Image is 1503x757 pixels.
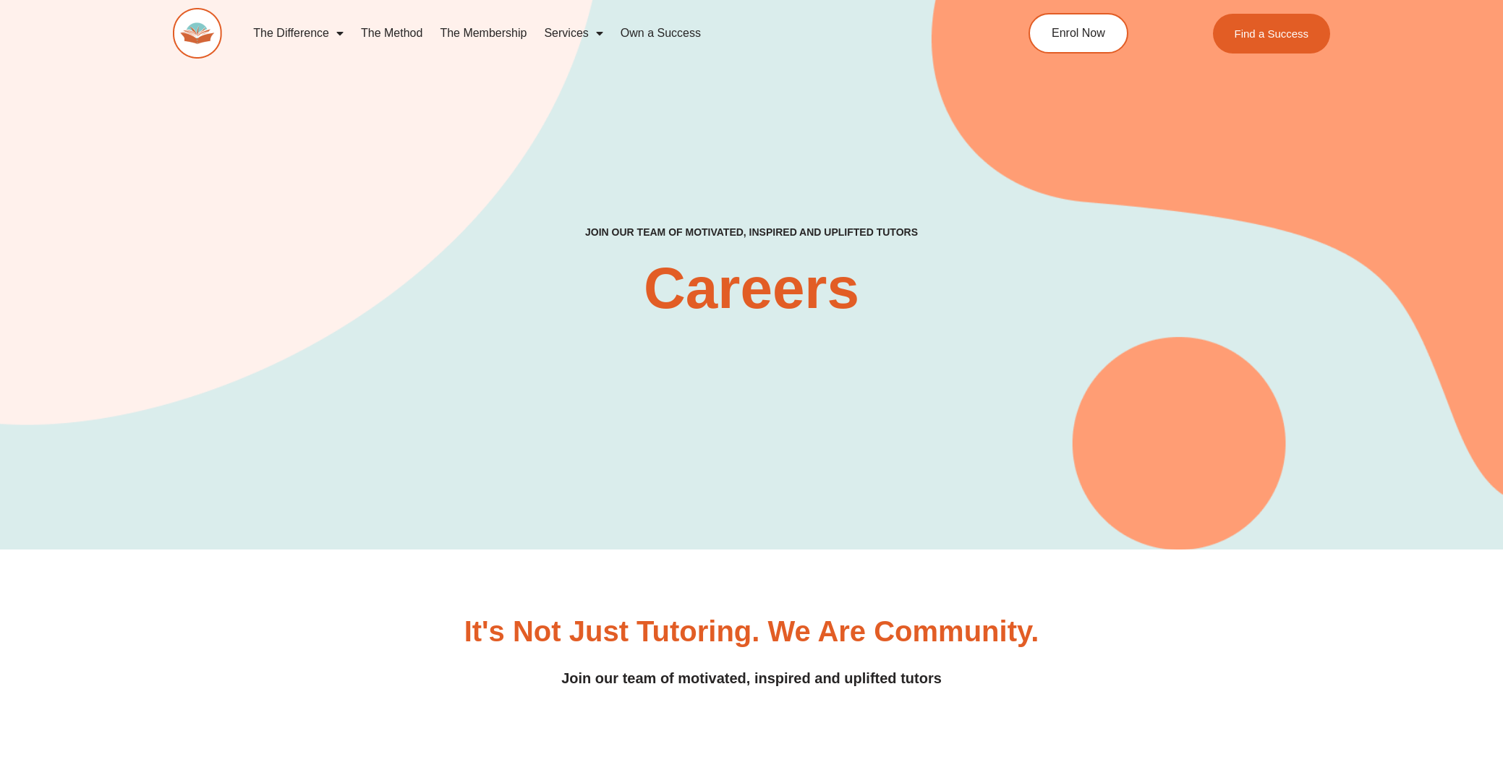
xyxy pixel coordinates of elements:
[244,17,352,50] a: The Difference
[1234,28,1308,39] span: Find a Success
[352,17,431,50] a: The Method
[1212,14,1330,54] a: Find a Success
[580,226,923,239] h4: Join our team of motivated, inspired and uplifted tutors​
[612,17,710,50] a: Own a Success
[431,17,535,50] a: The Membership
[244,17,962,50] nav: Menu
[464,617,1039,646] h3: It's Not Just Tutoring. We are Community.
[490,260,1013,317] h2: Careers
[1029,13,1128,54] a: Enrol Now
[535,17,611,50] a: Services
[242,667,1261,690] h4: Join our team of motivated, inspired and uplifted tutors
[1052,27,1105,39] span: Enrol Now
